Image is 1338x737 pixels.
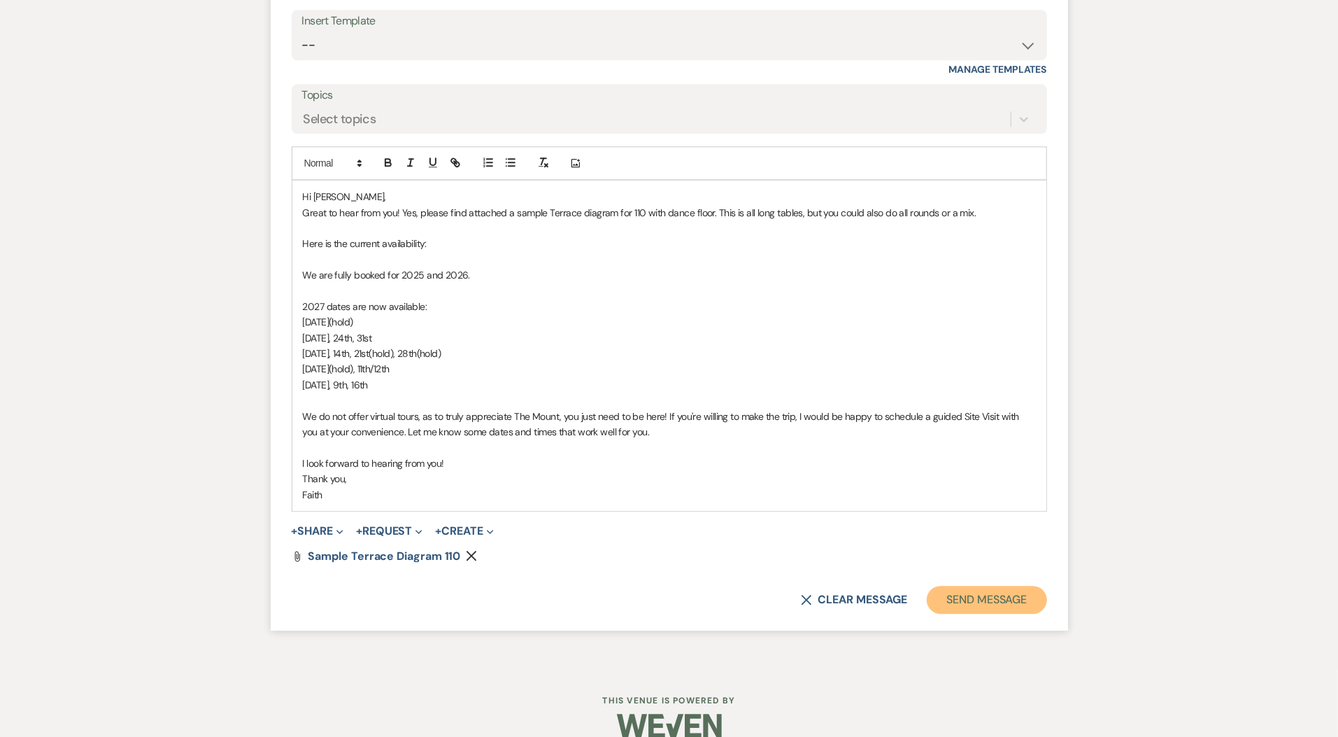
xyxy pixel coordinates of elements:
[303,347,441,360] span: [DATE], 14th, 21st(hold), 28th(hold)
[292,526,344,537] button: Share
[308,551,461,562] a: Sample Terrace diagram 110
[949,63,1047,76] a: Manage Templates
[302,85,1037,106] label: Topics
[303,363,390,375] span: [DATE](hold), 11th/12th
[303,316,353,328] span: [DATE](hold)
[356,526,362,537] span: +
[801,594,907,605] button: Clear message
[302,11,1037,31] div: Insert Template
[303,472,347,485] span: Thank you,
[303,205,1036,220] p: Great to hear from you! Yes, please find attached a sample Terrace diagram for 110 with dance flo...
[308,549,461,563] span: Sample Terrace diagram 110
[303,267,1036,283] p: We are fully booked for 2025 and 2026.
[303,332,372,344] span: [DATE], 24th, 31st
[303,236,1036,251] p: Here is the current availability:
[292,526,298,537] span: +
[435,526,441,537] span: +
[303,300,427,313] span: 2027 dates are now available:
[303,489,322,501] span: Faith
[435,526,493,537] button: Create
[303,457,444,470] span: I look forward to hearing from you!
[927,586,1046,614] button: Send Message
[303,189,1036,204] p: Hi [PERSON_NAME],
[304,110,376,129] div: Select topics
[303,379,368,391] span: [DATE], 9th, 16th
[356,526,422,537] button: Request
[303,410,1022,438] span: We do not offer virtual tours, as to truly appreciate The Mount, you just need to be here! If you...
